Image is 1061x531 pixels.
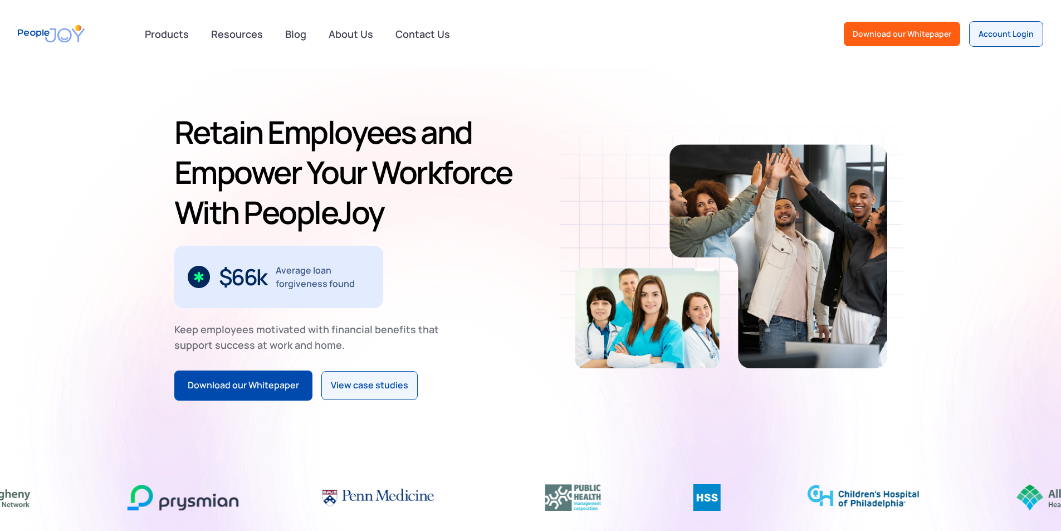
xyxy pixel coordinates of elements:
a: home [18,18,85,50]
a: View case studies [321,371,418,400]
div: $66k [219,268,267,286]
a: Blog [278,22,313,46]
div: Products [138,23,195,45]
a: Contact Us [389,22,457,46]
div: 2 / 3 [174,246,383,308]
a: Resources [204,22,270,46]
div: Download our Whitepaper [853,28,951,40]
h1: Retain Employees and Empower Your Workforce With PeopleJoy [174,112,526,232]
a: Account Login [969,21,1043,47]
div: View case studies [331,378,408,393]
div: Download our Whitepaper [188,378,299,393]
a: Download our Whitepaper [844,22,960,46]
a: About Us [322,22,380,46]
div: Average loan forgiveness found [276,264,370,290]
img: Retain-Employees-PeopleJoy [669,144,887,368]
a: Download our Whitepaper [174,371,312,401]
div: Account Login [979,28,1034,40]
img: Retain-Employees-PeopleJoy [575,268,720,368]
div: Keep employees motivated with financial benefits that support success at work and home. [174,321,448,353]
